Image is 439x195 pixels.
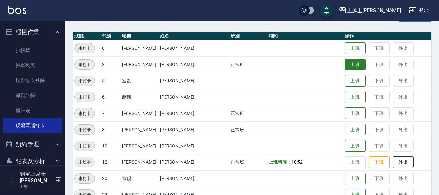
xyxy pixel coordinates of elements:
td: [PERSON_NAME] [158,40,229,56]
td: [PERSON_NAME] [158,138,229,154]
th: 代號 [100,32,120,40]
b: 上班時間： [269,160,291,165]
td: [PERSON_NAME] [120,105,158,121]
a: 帳單列表 [3,58,62,73]
th: 操作 [343,32,431,40]
td: [PERSON_NAME] [120,56,158,73]
span: 10:52 [291,160,303,165]
img: Logo [8,6,26,14]
td: [PERSON_NAME] [120,138,158,154]
button: 外出 [393,156,414,168]
td: 室媛 [120,73,158,89]
th: 姓名 [158,32,229,40]
span: 未打卡 [75,175,95,182]
td: 6 [100,89,120,105]
td: [PERSON_NAME] [158,73,229,89]
div: 上越士[PERSON_NAME] [347,7,401,15]
td: [PERSON_NAME] [120,121,158,138]
td: 慈穗 [120,89,158,105]
button: 上班 [345,91,366,103]
button: 上班 [345,42,366,54]
a: 每日結帳 [3,88,62,103]
th: 暱稱 [120,32,158,40]
span: 未打卡 [75,110,95,117]
a: 現金收支登錄 [3,73,62,88]
button: 上班 [345,59,366,70]
button: 報表及分析 [3,153,62,170]
h5: 開單上越士[PERSON_NAME] [20,171,53,184]
td: 10 [100,138,120,154]
span: 未打卡 [75,94,95,101]
button: 下班 [369,156,390,168]
span: 未打卡 [75,126,95,133]
td: 致穎 [120,170,158,187]
td: 正常班 [229,121,267,138]
p: 主管 [20,184,53,190]
td: 12 [100,154,120,170]
td: 正常班 [229,154,267,170]
button: save [320,4,333,17]
td: [PERSON_NAME] [158,121,229,138]
th: 班別 [229,32,267,40]
th: 狀態 [73,32,100,40]
td: [PERSON_NAME] [120,154,158,170]
button: 登出 [406,5,431,17]
td: 7 [100,105,120,121]
td: 8 [100,121,120,138]
span: 上班中 [74,159,95,166]
button: 上班 [345,124,366,136]
td: [PERSON_NAME] [158,105,229,121]
td: 正常班 [229,105,267,121]
button: 預約管理 [3,136,62,153]
td: [PERSON_NAME] [158,170,229,187]
img: Person [5,174,18,187]
button: 上越士[PERSON_NAME] [336,4,404,17]
a: 打帳單 [3,43,62,58]
a: 現場電腦打卡 [3,118,62,133]
button: 櫃檯作業 [3,23,62,40]
span: 未打卡 [75,45,95,52]
a: 排班表 [3,103,62,118]
td: 2 [100,56,120,73]
span: 未打卡 [75,61,95,68]
span: 未打卡 [75,77,95,84]
span: 未打卡 [75,143,95,149]
td: [PERSON_NAME] [120,40,158,56]
td: [PERSON_NAME] [158,89,229,105]
td: 5 [100,73,120,89]
td: [PERSON_NAME] [158,56,229,73]
button: 上班 [345,140,366,152]
td: 20 [100,170,120,187]
button: 上班 [345,107,366,119]
td: [PERSON_NAME] [158,154,229,170]
th: 時間 [267,32,343,40]
button: 上班 [345,173,366,185]
button: 上班 [345,75,366,87]
td: 0 [100,40,120,56]
td: 正常班 [229,56,267,73]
